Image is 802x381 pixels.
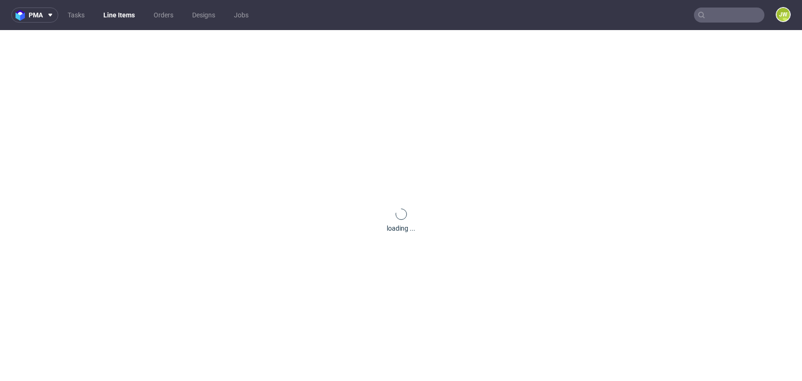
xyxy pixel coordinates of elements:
a: Jobs [228,8,254,23]
figcaption: JW [777,8,790,21]
a: Line Items [98,8,140,23]
a: Designs [187,8,221,23]
span: pma [29,12,43,18]
img: logo [16,10,29,21]
a: Tasks [62,8,90,23]
a: Orders [148,8,179,23]
button: pma [11,8,58,23]
div: loading ... [387,224,415,233]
